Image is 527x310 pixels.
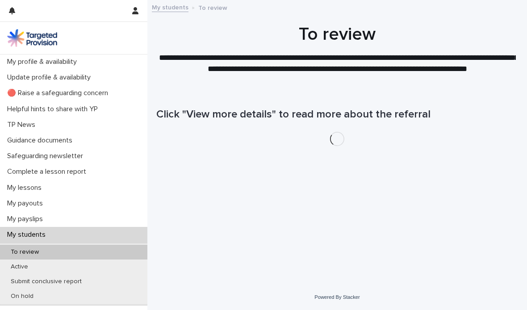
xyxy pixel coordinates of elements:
[4,136,79,145] p: Guidance documents
[7,29,57,47] img: M5nRWzHhSzIhMunXDL62
[4,73,98,82] p: Update profile & availability
[156,24,518,45] h1: To review
[152,2,188,12] a: My students
[4,168,93,176] p: Complete a lesson report
[4,248,46,256] p: To review
[4,121,42,129] p: TP News
[4,58,84,66] p: My profile & availability
[198,2,227,12] p: To review
[314,294,360,300] a: Powered By Stacker
[4,230,53,239] p: My students
[4,199,50,208] p: My payouts
[4,89,115,97] p: 🔴 Raise a safeguarding concern
[4,278,89,285] p: Submit conclusive report
[4,184,49,192] p: My lessons
[4,263,35,271] p: Active
[4,215,50,223] p: My payslips
[156,108,518,121] h1: Click "View more details" to read more about the referral
[4,105,105,113] p: Helpful hints to share with YP
[4,152,90,160] p: Safeguarding newsletter
[4,293,41,300] p: On hold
